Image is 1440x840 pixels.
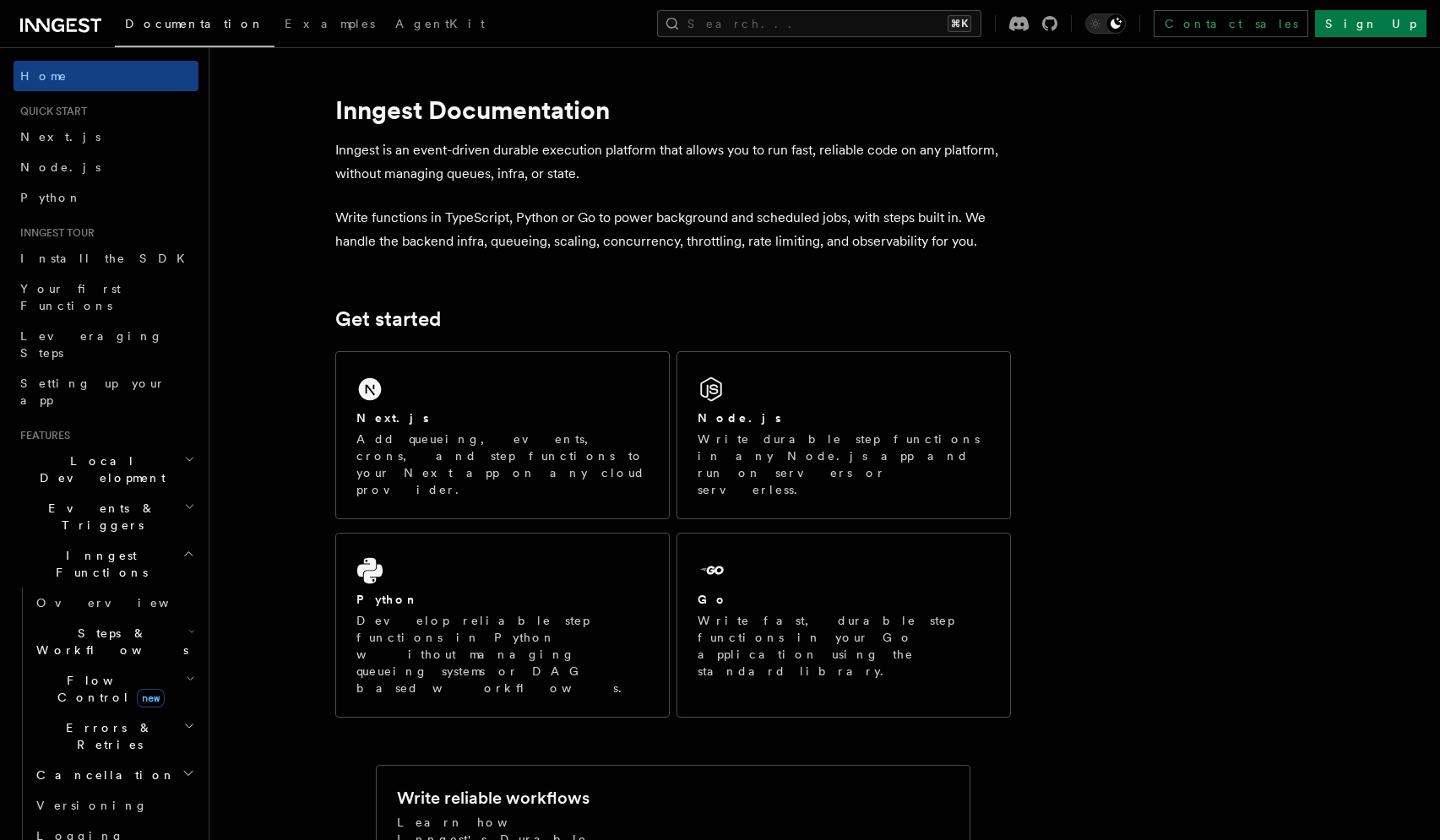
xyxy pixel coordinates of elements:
[20,252,195,265] span: Install the SDK
[698,431,990,498] p: Write durable step functions in any Node.js app and run on servers or serverless.
[14,493,198,540] button: Events & Triggers
[14,321,198,368] a: Leveraging Steps
[20,191,82,204] span: Python
[14,274,198,321] a: Your first Functions
[356,591,419,608] h2: Python
[14,182,198,213] a: Python
[285,17,375,30] span: Examples
[14,446,198,493] button: Local Development
[335,95,1011,125] h1: Inngest Documentation
[14,226,95,240] span: Inngest tour
[356,431,649,498] p: Add queueing, events, crons, and step functions to your Next app on any cloud provider.
[1154,10,1308,37] a: Contact sales
[948,15,971,32] kbd: ⌘K
[30,719,183,753] span: Errors & Retries
[20,160,101,174] span: Node.js
[385,5,495,46] a: AgentKit
[30,665,198,713] button: Flow Controlnew
[14,105,87,118] span: Quick start
[30,588,198,618] a: Overview
[20,282,121,312] span: Your first Functions
[677,351,1011,519] a: Node.jsWrite durable step functions in any Node.js app and run on servers or serverless.
[395,17,485,30] span: AgentKit
[30,760,198,790] button: Cancellation
[677,533,1011,718] a: GoWrite fast, durable step functions in your Go application using the standard library.
[115,5,274,47] a: Documentation
[20,377,166,407] span: Setting up your app
[14,152,198,182] a: Node.js
[14,540,198,588] button: Inngest Functions
[20,68,68,84] span: Home
[30,672,186,706] span: Flow Control
[335,206,1011,253] p: Write functions in TypeScript, Python or Go to power background and scheduled jobs, with steps bu...
[30,625,188,658] span: Steps & Workflows
[30,790,198,821] a: Versioning
[335,351,670,519] a: Next.jsAdd queueing, events, crons, and step functions to your Next app on any cloud provider.
[14,429,70,442] span: Features
[36,799,148,812] span: Versioning
[335,138,1011,186] p: Inngest is an event-driven durable execution platform that allows you to run fast, reliable code ...
[397,786,590,810] h2: Write reliable workflows
[356,612,649,696] p: Develop reliable step functions in Python without managing queueing systems or DAG based workflows.
[14,122,198,152] a: Next.js
[1315,10,1426,37] a: Sign Up
[335,533,670,718] a: PythonDevelop reliable step functions in Python without managing queueing systems or DAG based wo...
[30,713,198,760] button: Errors & Retries
[30,767,176,783] span: Cancellation
[14,243,198,274] a: Install the SDK
[698,612,990,680] p: Write fast, durable step functions in your Go application using the standard library.
[14,453,184,486] span: Local Development
[1085,14,1126,34] button: Toggle dark mode
[14,368,198,415] a: Setting up your app
[698,591,728,608] h2: Go
[36,596,210,610] span: Overview
[14,500,184,534] span: Events & Triggers
[30,618,198,665] button: Steps & Workflows
[698,409,781,426] h2: Node.js
[137,689,165,707] span: new
[356,409,429,426] h2: Next.js
[20,329,163,360] span: Leveraging Steps
[14,61,198,91] a: Home
[14,547,182,581] span: Inngest Functions
[125,17,264,30] span: Documentation
[274,5,385,46] a: Examples
[335,307,441,331] a: Get started
[657,10,981,37] button: Search...⌘K
[20,130,101,144] span: Next.js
